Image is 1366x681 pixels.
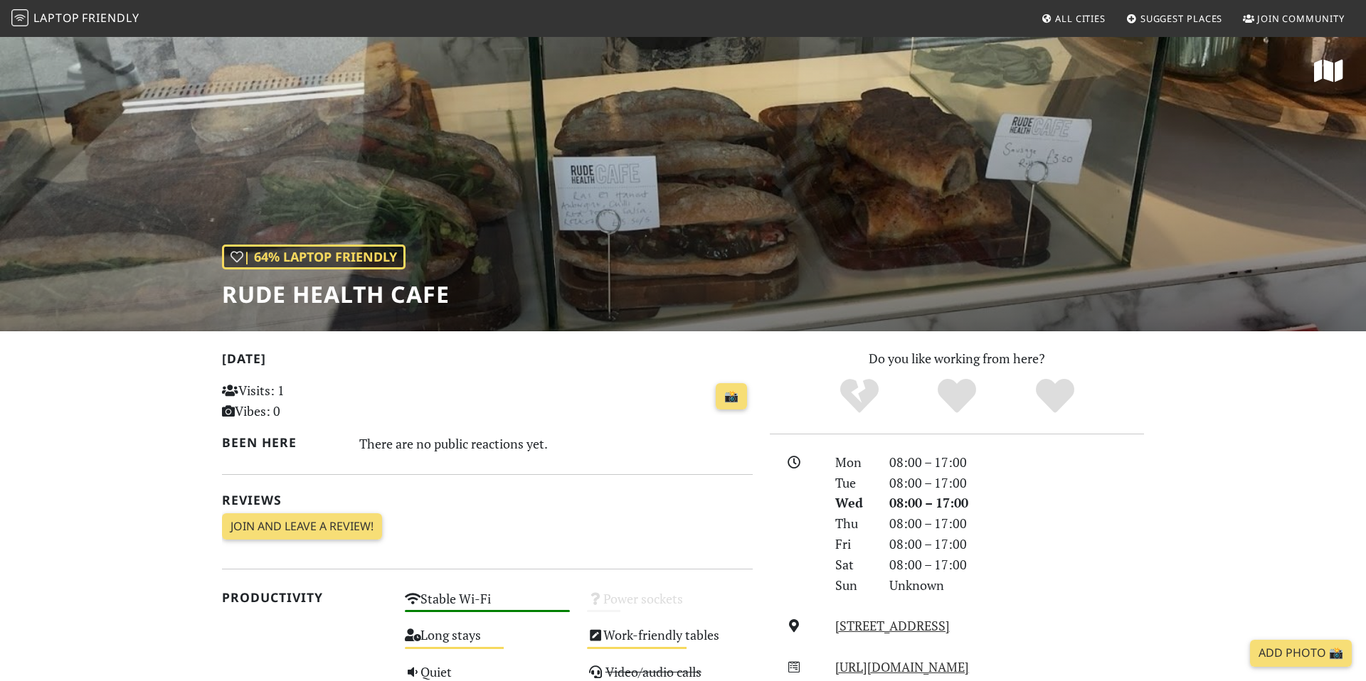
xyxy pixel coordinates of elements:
h2: Reviews [222,493,753,508]
span: Friendly [82,10,139,26]
div: Sat [827,554,881,575]
h2: Productivity [222,590,388,605]
div: Stable Wi-Fi [396,587,579,623]
div: Fri [827,534,881,554]
div: 08:00 – 17:00 [881,534,1153,554]
div: 08:00 – 17:00 [881,493,1153,513]
span: Laptop [33,10,80,26]
a: [URL][DOMAIN_NAME] [835,658,969,675]
a: 📸 [716,383,747,410]
div: Yes [908,377,1006,416]
div: Work-friendly tables [578,623,761,660]
div: 08:00 – 17:00 [881,513,1153,534]
a: All Cities [1035,6,1111,31]
img: LaptopFriendly [11,9,28,26]
div: Wed [827,493,881,513]
h2: Been here [222,435,342,450]
a: Suggest Places [1121,6,1229,31]
div: | 64% Laptop Friendly [222,245,406,269]
div: Long stays [396,623,579,660]
div: 08:00 – 17:00 [881,473,1153,493]
div: There are no public reactions yet. [359,432,753,455]
a: [STREET_ADDRESS] [835,617,950,634]
div: Tue [827,473,881,493]
div: Definitely! [1006,377,1104,416]
div: Power sockets [578,587,761,623]
a: Add Photo 📸 [1250,640,1352,667]
p: Do you like working from here? [770,348,1144,369]
div: Thu [827,513,881,534]
p: Visits: 1 Vibes: 0 [222,380,388,422]
div: No [810,377,909,416]
span: Join Community [1257,12,1345,25]
a: LaptopFriendly LaptopFriendly [11,6,139,31]
div: Mon [827,452,881,473]
h2: [DATE] [222,351,753,372]
div: Sun [827,575,881,596]
div: 08:00 – 17:00 [881,554,1153,575]
span: Suggest Places [1140,12,1223,25]
div: 08:00 – 17:00 [881,452,1153,473]
span: All Cities [1055,12,1106,25]
a: Join Community [1237,6,1350,31]
h1: Rude Health Cafe [222,281,450,308]
s: Video/audio calls [605,663,701,680]
a: Join and leave a review! [222,513,382,540]
div: Unknown [881,575,1153,596]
